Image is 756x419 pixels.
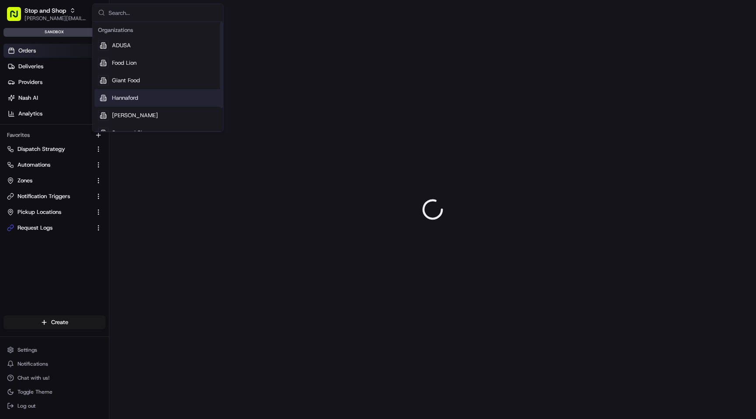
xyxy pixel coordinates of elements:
[108,4,218,21] input: Search...
[3,91,109,105] a: Nash AI
[112,112,158,119] span: [PERSON_NAME]
[112,59,136,67] span: Food Lion
[18,110,42,118] span: Analytics
[18,94,38,102] span: Nash AI
[18,63,43,70] span: Deliveries
[3,107,109,121] a: Analytics
[3,205,105,219] button: Pickup Locations
[51,318,68,326] span: Create
[24,15,87,22] button: [PERSON_NAME][EMAIL_ADDRESS][DOMAIN_NAME]
[17,374,49,381] span: Chat with us!
[3,174,105,188] button: Zones
[112,94,138,102] span: Hannaford
[17,402,35,409] span: Log out
[24,6,66,15] button: Stop and Shop
[17,360,48,367] span: Notifications
[3,75,109,89] a: Providers
[17,145,65,153] span: Dispatch Strategy
[3,59,109,73] a: Deliveries
[17,388,52,395] span: Toggle Theme
[7,177,91,185] a: Zones
[3,158,105,172] button: Automations
[7,224,91,232] a: Request Logs
[17,346,37,353] span: Settings
[17,224,52,232] span: Request Logs
[3,44,109,58] a: Orders
[112,129,150,137] span: Stop and Shop
[3,189,105,203] button: Notification Triggers
[18,47,36,55] span: Orders
[3,315,105,329] button: Create
[3,142,105,156] button: Dispatch Strategy
[112,77,140,84] span: Giant Food
[3,128,105,142] div: Favorites
[3,221,105,235] button: Request Logs
[7,145,91,153] a: Dispatch Strategy
[3,3,91,24] button: Stop and Shop[PERSON_NAME][EMAIL_ADDRESS][DOMAIN_NAME]
[3,358,105,370] button: Notifications
[93,22,223,132] div: Suggestions
[17,177,32,185] span: Zones
[7,208,91,216] a: Pickup Locations
[112,42,131,49] span: ADUSA
[3,400,105,412] button: Log out
[7,161,91,169] a: Automations
[7,192,91,200] a: Notification Triggers
[3,386,105,398] button: Toggle Theme
[18,78,42,86] span: Providers
[3,372,105,384] button: Chat with us!
[94,24,221,37] div: Organizations
[3,344,105,356] button: Settings
[17,208,61,216] span: Pickup Locations
[3,28,105,37] div: sandbox
[17,161,50,169] span: Automations
[17,192,70,200] span: Notification Triggers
